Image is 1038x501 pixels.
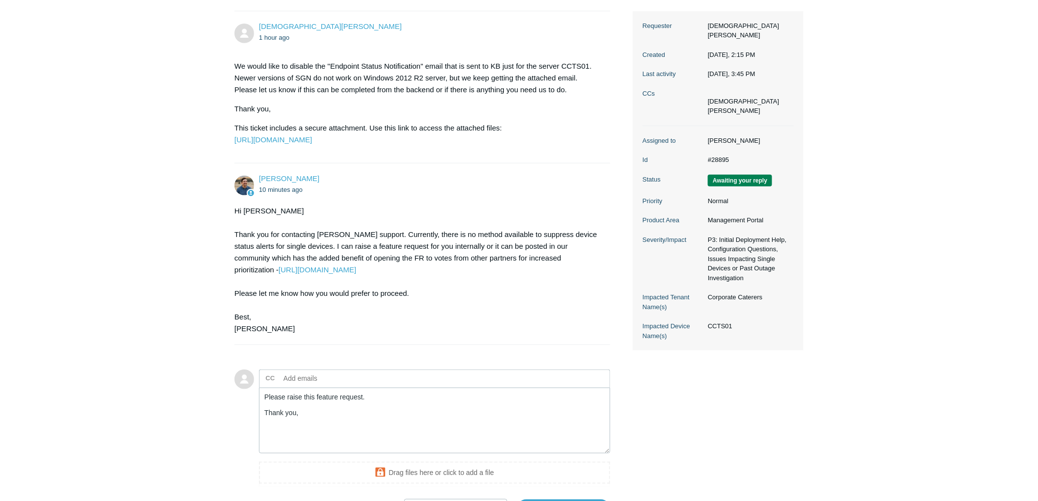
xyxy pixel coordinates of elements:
time: 10/13/2025, 15:45 [708,70,755,78]
a: [URL][DOMAIN_NAME] [234,135,312,144]
dt: Priority [643,196,703,206]
dd: #28895 [703,155,794,165]
dd: [PERSON_NAME] [703,136,794,146]
dt: Status [643,175,703,185]
dd: P3: Initial Deployment Help, Configuration Questions, Issues Impacting Single Devices or Past Out... [703,235,794,283]
dd: Management Portal [703,215,794,225]
dd: Corporate Caterers [703,292,794,302]
dt: CCs [643,89,703,99]
span: We are waiting for you to respond [708,175,772,186]
dt: Created [643,50,703,60]
li: Christos Kusmich [708,97,789,116]
time: 10/13/2025, 14:15 [708,51,755,58]
dt: Last activity [643,69,703,79]
dd: CCTS01 [703,321,794,331]
a: [URL][DOMAIN_NAME] [279,265,356,274]
textarea: Add your reply [259,388,610,454]
a: [PERSON_NAME] [259,174,319,183]
p: Thank you, [234,103,600,115]
dd: [DEMOGRAPHIC_DATA][PERSON_NAME] [703,21,794,40]
label: CC [266,371,275,386]
div: Hi [PERSON_NAME] Thank you for contacting [PERSON_NAME] support. Currently, there is no method av... [234,205,600,335]
dt: Severity/Impact [643,235,703,245]
p: We would like to disable the "Endpoint Status Notification" email that is sent to KB just for the... [234,60,600,96]
span: Spencer Grissom [259,174,319,183]
time: 10/13/2025, 15:45 [259,186,303,193]
dd: Normal [703,196,794,206]
dt: Requester [643,21,703,31]
dt: Product Area [643,215,703,225]
dt: Impacted Tenant Name(s) [643,292,703,312]
p: This ticket includes a secure attachment. Use this link to access the attached files: [234,122,600,146]
input: Add emails [280,371,385,386]
dt: Id [643,155,703,165]
a: [DEMOGRAPHIC_DATA][PERSON_NAME] [259,22,402,30]
span: Christos Kusmich [259,22,402,30]
time: 10/13/2025, 14:15 [259,34,289,41]
dt: Assigned to [643,136,703,146]
dt: Impacted Device Name(s) [643,321,703,341]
